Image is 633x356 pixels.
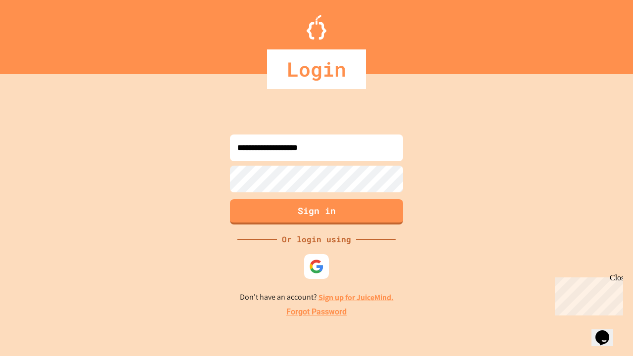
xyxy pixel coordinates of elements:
img: google-icon.svg [309,259,324,274]
button: Sign in [230,199,403,224]
a: Sign up for JuiceMind. [318,292,394,303]
div: Or login using [277,233,356,245]
iframe: chat widget [591,316,623,346]
img: Logo.svg [307,15,326,40]
p: Don't have an account? [240,291,394,304]
div: Login [267,49,366,89]
a: Forgot Password [286,306,347,318]
div: Chat with us now!Close [4,4,68,63]
iframe: chat widget [551,273,623,315]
